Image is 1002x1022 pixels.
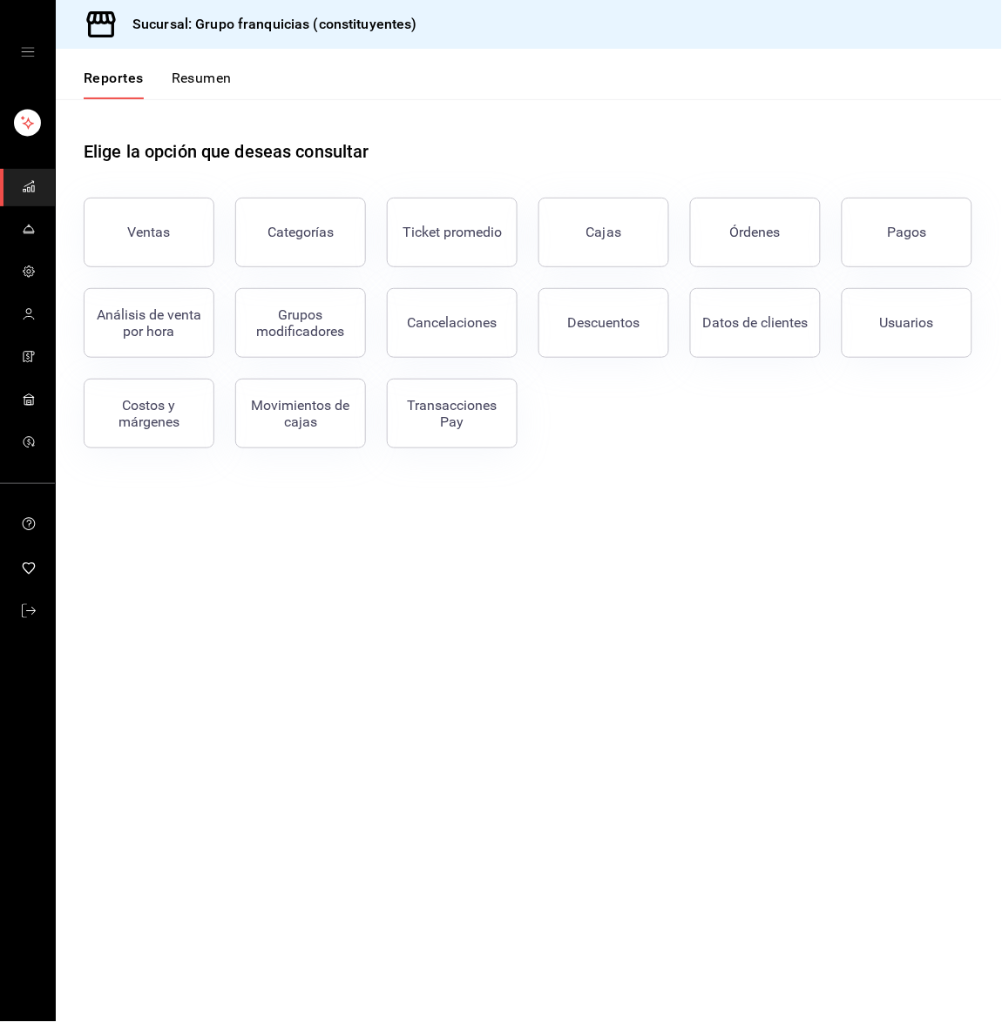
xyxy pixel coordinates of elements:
button: Ticket promedio [387,198,518,267]
button: Cancelaciones [387,288,518,358]
h1: Elige la opción que deseas consultar [84,138,369,165]
button: Análisis de venta por hora [84,288,214,358]
button: Órdenes [690,198,821,267]
div: Categorías [267,224,334,240]
button: Transacciones Pay [387,379,518,448]
div: Descuentos [568,314,640,331]
div: Costos y márgenes [95,397,203,430]
div: Ticket promedio [403,224,502,240]
div: navigation tabs [84,70,232,99]
a: Cajas [538,198,669,267]
div: Transacciones Pay [398,397,506,430]
div: Cajas [586,222,622,243]
div: Pagos [888,224,927,240]
div: Órdenes [730,224,781,240]
button: Costos y márgenes [84,379,214,448]
div: Análisis de venta por hora [95,306,203,340]
div: Grupos modificadores [247,306,355,340]
div: Movimientos de cajas [247,397,355,430]
div: Ventas [128,224,171,240]
button: Grupos modificadores [235,288,366,358]
div: Usuarios [880,314,934,331]
button: Movimientos de cajas [235,379,366,448]
button: Descuentos [538,288,669,358]
h3: Sucursal: Grupo franquicias (constituyentes) [118,14,417,35]
button: Resumen [172,70,232,99]
button: Ventas [84,198,214,267]
button: Datos de clientes [690,288,821,358]
div: Cancelaciones [408,314,498,331]
div: Datos de clientes [703,314,809,331]
button: Pagos [842,198,972,267]
button: open drawer [21,45,35,59]
button: Categorías [235,198,366,267]
button: Reportes [84,70,144,99]
button: Usuarios [842,288,972,358]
